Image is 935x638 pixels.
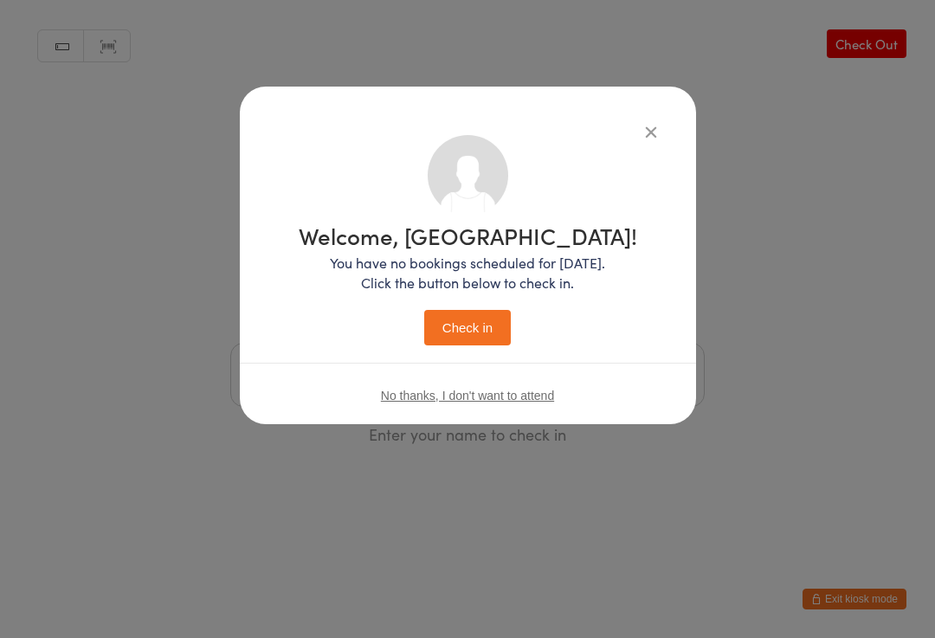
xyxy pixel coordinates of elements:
h1: Welcome, [GEOGRAPHIC_DATA]! [299,224,637,247]
button: No thanks, I don't want to attend [381,389,554,403]
img: no_photo.png [428,135,508,216]
button: Check in [424,310,511,345]
p: You have no bookings scheduled for [DATE]. Click the button below to check in. [299,253,637,293]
